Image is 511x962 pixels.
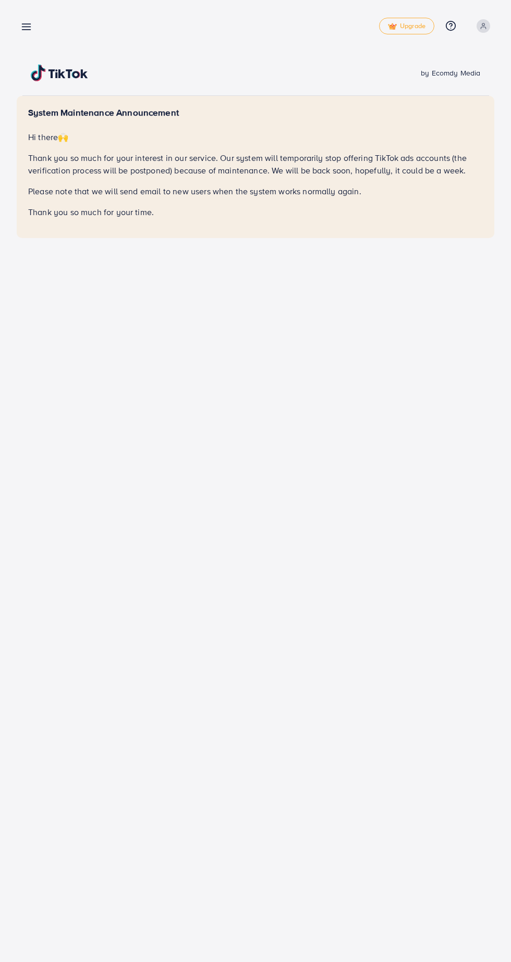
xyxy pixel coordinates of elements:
[421,68,480,78] span: by Ecomdy Media
[379,18,434,34] a: tickUpgrade
[58,131,68,143] span: 🙌
[388,22,425,30] span: Upgrade
[28,206,483,218] p: Thank you so much for your time.
[28,185,483,197] p: Please note that we will send email to new users when the system works normally again.
[28,107,483,118] h5: System Maintenance Announcement
[31,65,88,81] img: TikTok
[388,23,397,30] img: tick
[28,131,483,143] p: Hi there
[28,152,483,177] p: Thank you so much for your interest in our service. Our system will temporarily stop offering Tik...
